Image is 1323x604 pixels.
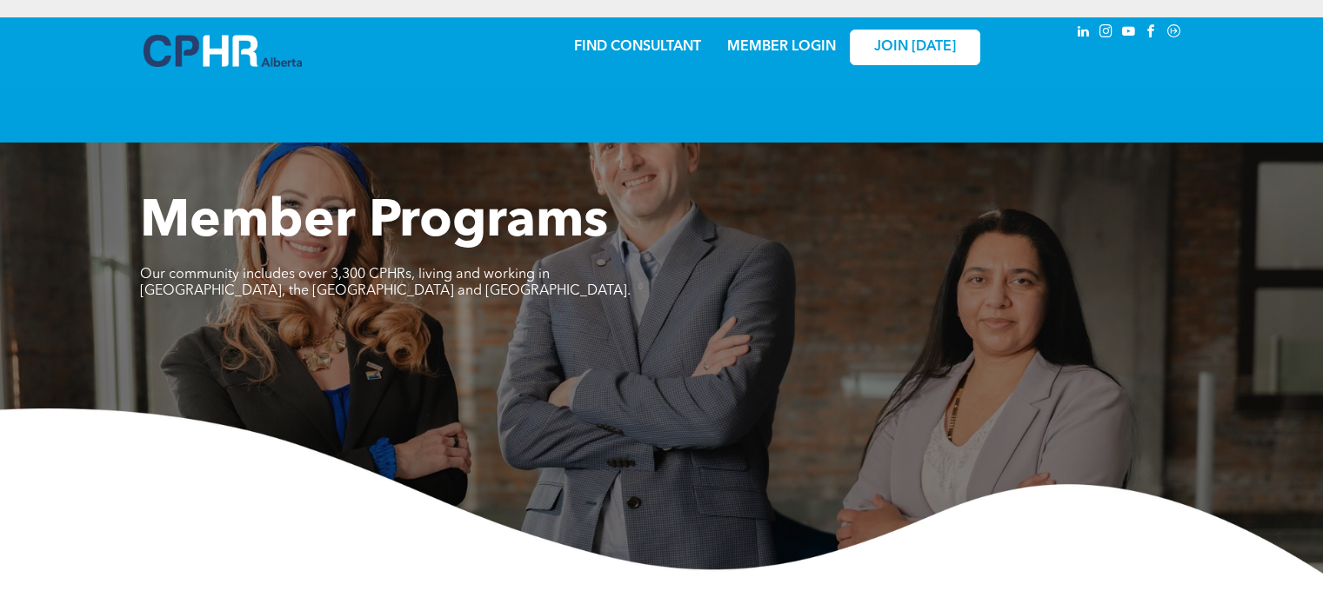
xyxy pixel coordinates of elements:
img: A blue and white logo for cp alberta [144,35,302,67]
a: facebook [1142,22,1161,45]
span: Member Programs [140,196,608,249]
a: JOIN [DATE] [850,30,980,65]
a: linkedin [1074,22,1093,45]
a: FIND CONSULTANT [574,40,701,54]
span: Our community includes over 3,300 CPHRs, living and working in [GEOGRAPHIC_DATA], the [GEOGRAPHIC... [140,268,631,298]
a: MEMBER LOGIN [727,40,836,54]
a: instagram [1097,22,1116,45]
a: Social network [1165,22,1184,45]
a: youtube [1119,22,1139,45]
span: JOIN [DATE] [874,39,956,56]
